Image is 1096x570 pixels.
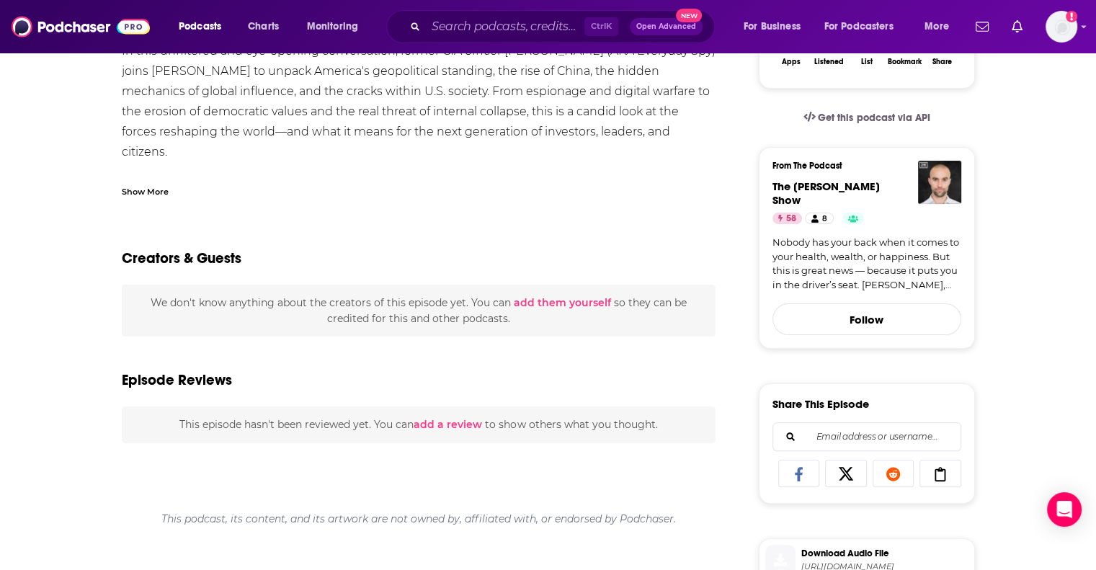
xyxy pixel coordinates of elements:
button: open menu [914,15,967,38]
a: 58 [772,213,802,224]
span: 8 [822,212,827,226]
span: The [PERSON_NAME] Show [772,179,880,207]
button: Follow [772,303,961,335]
span: This episode hasn't been reviewed yet. You can to show others what you thought. [179,418,657,431]
span: For Podcasters [824,17,894,37]
span: More [925,17,949,37]
img: The Jay Martin Show [918,161,961,204]
span: New [676,9,702,22]
div: This podcast, its content, and its artwork are not owned by, affiliated with, or endorsed by Podc... [122,501,716,537]
div: Search followers [772,422,961,451]
span: Download Audio File [801,547,968,560]
div: Apps [782,58,801,66]
button: open menu [169,15,240,38]
a: Share on Reddit [873,460,914,487]
button: open menu [815,15,914,38]
div: List [861,57,873,66]
img: User Profile [1046,11,1077,43]
span: Get this podcast via API [818,112,930,124]
button: open menu [297,15,377,38]
h3: Episode Reviews [122,371,232,389]
span: We don't know anything about the creators of this episode yet . You can so they can be credited f... [151,296,687,325]
a: Share on X/Twitter [825,460,867,487]
input: Email address or username... [785,423,949,450]
a: Share on Facebook [778,460,820,487]
span: Monitoring [307,17,358,37]
div: Share [932,58,952,66]
span: 58 [786,212,796,226]
span: Podcasts [179,17,221,37]
a: Nobody has your back when it comes to your health, wealth, or happiness. But this is great news —... [772,236,961,292]
a: 8 [805,213,833,224]
button: add a review [414,417,482,432]
span: Charts [248,17,279,37]
a: Show notifications dropdown [970,14,994,39]
button: open menu [734,15,819,38]
div: Listened [814,58,844,66]
a: Show notifications dropdown [1006,14,1028,39]
div: Search podcasts, credits, & more... [400,10,729,43]
a: Copy Link [919,460,961,487]
button: add them yourself [514,297,611,308]
h3: From The Podcast [772,161,950,171]
div: Open Intercom Messenger [1047,492,1082,527]
h2: Creators & Guests [122,249,241,267]
input: Search podcasts, credits, & more... [426,15,584,38]
span: For Business [744,17,801,37]
button: Show profile menu [1046,11,1077,43]
span: Open Advanced [636,23,696,30]
img: Podchaser - Follow, Share and Rate Podcasts [12,13,150,40]
span: Logged in as LBPublicity2 [1046,11,1077,43]
span: Ctrl K [584,17,618,36]
h3: Share This Episode [772,397,869,411]
button: Open AdvancedNew [630,18,703,35]
a: Get this podcast via API [792,100,942,135]
a: Charts [239,15,288,38]
div: Bookmark [887,58,921,66]
svg: Add a profile image [1066,11,1077,22]
a: The Jay Martin Show [772,179,880,207]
